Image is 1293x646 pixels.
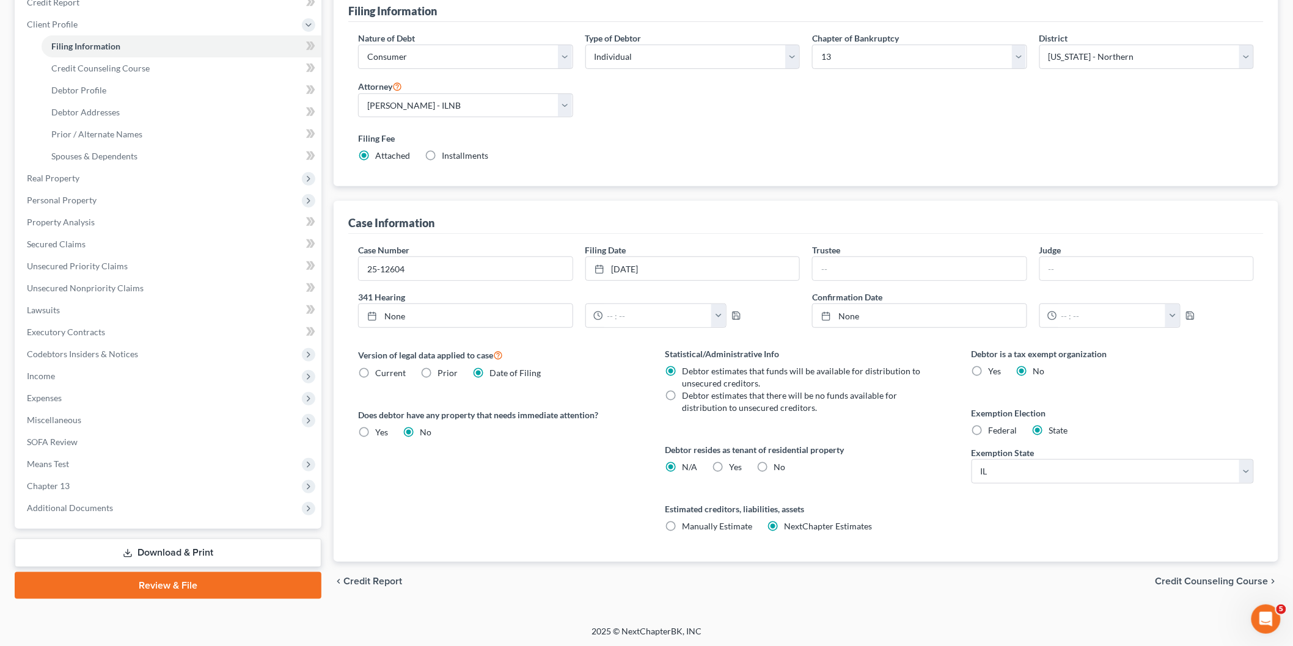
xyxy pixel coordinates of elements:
label: Filing Fee [358,132,1254,145]
span: Credit Counseling Course [1156,576,1269,586]
label: Chapter of Bankruptcy [812,32,899,45]
span: Secured Claims [27,239,86,249]
span: NextChapter Estimates [784,521,872,531]
label: Type of Debtor [585,32,642,45]
a: Secured Claims [17,233,321,255]
a: Unsecured Nonpriority Claims [17,277,321,299]
span: Income [27,371,55,381]
span: Yes [375,427,388,437]
span: Credit Report [343,576,402,586]
label: 341 Hearing [352,291,806,303]
span: Filing Information [51,41,120,51]
label: Nature of Debt [358,32,415,45]
span: Real Property [27,173,79,183]
input: -- [1040,257,1254,280]
label: Case Number [358,244,409,256]
span: Codebtors Insiders & Notices [27,349,138,359]
span: Manually Estimate [682,521,752,531]
span: Property Analysis [27,217,95,227]
span: Means Test [27,459,69,469]
label: Does debtor have any property that needs immediate attention? [358,408,640,421]
span: No [1033,366,1045,376]
span: Spouses & Dependents [51,151,137,161]
span: Current [375,368,406,378]
a: [DATE] [586,257,800,280]
label: Estimated creditors, liabilities, assets [665,503,947,515]
span: 5 [1277,604,1286,614]
span: Prior / Alternate Names [51,129,142,139]
a: Credit Counseling Course [42,57,321,79]
span: Debtor estimates that funds will be available for distribution to unsecured creditors. [682,366,920,388]
input: -- : -- [1057,304,1167,327]
span: Lawsuits [27,305,60,315]
label: Confirmation Date [806,291,1260,303]
span: SOFA Review [27,437,78,447]
label: Statistical/Administrative Info [665,347,947,360]
a: Review & File [15,572,321,599]
label: Attorney [358,79,402,93]
button: chevron_left Credit Report [334,576,402,586]
input: -- : -- [603,304,712,327]
span: No [774,462,785,472]
span: Client Profile [27,19,78,29]
span: Personal Property [27,195,97,205]
a: Prior / Alternate Names [42,123,321,145]
i: chevron_right [1269,576,1278,586]
label: Debtor is a tax exempt organization [972,347,1254,360]
span: Credit Counseling Course [51,63,150,73]
a: Lawsuits [17,299,321,321]
span: Yes [729,462,742,472]
label: Debtor resides as tenant of residential property [665,443,947,456]
a: Filing Information [42,35,321,57]
a: Unsecured Priority Claims [17,255,321,277]
span: Federal [989,425,1017,435]
a: None [359,304,573,327]
a: Spouses & Dependents [42,145,321,167]
span: Expenses [27,393,62,403]
input: -- [813,257,1027,280]
span: Chapter 13 [27,481,70,491]
span: State [1049,425,1068,435]
a: Download & Print [15,539,321,567]
label: Exemption Election [972,407,1254,419]
iframe: Intercom live chat [1251,604,1281,634]
span: Debtor estimates that there will be no funds available for distribution to unsecured creditors. [682,390,897,413]
label: Filing Date [585,244,626,256]
a: Debtor Profile [42,79,321,101]
span: Prior [438,368,458,378]
a: Debtor Addresses [42,101,321,123]
label: District [1039,32,1068,45]
span: Executory Contracts [27,327,105,337]
label: Exemption State [972,446,1035,459]
input: Enter case number... [359,257,573,280]
span: Unsecured Priority Claims [27,261,128,271]
a: None [813,304,1027,327]
label: Trustee [812,244,840,256]
span: N/A [682,462,697,472]
span: Yes [989,366,1002,376]
span: Date of Filing [489,368,541,378]
a: SOFA Review [17,431,321,453]
span: No [420,427,431,437]
a: Executory Contracts [17,321,321,343]
label: Version of legal data applied to case [358,347,640,362]
span: Debtor Profile [51,85,106,95]
span: Installments [442,150,488,161]
div: Case Information [348,216,434,230]
span: Debtor Addresses [51,107,120,117]
span: Attached [375,150,410,161]
i: chevron_left [334,576,343,586]
span: Additional Documents [27,503,113,513]
span: Miscellaneous [27,415,81,425]
div: Filing Information [348,4,437,18]
span: Unsecured Nonpriority Claims [27,283,144,293]
label: Judge [1039,244,1061,256]
button: Credit Counseling Course chevron_right [1156,576,1278,586]
a: Property Analysis [17,211,321,233]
